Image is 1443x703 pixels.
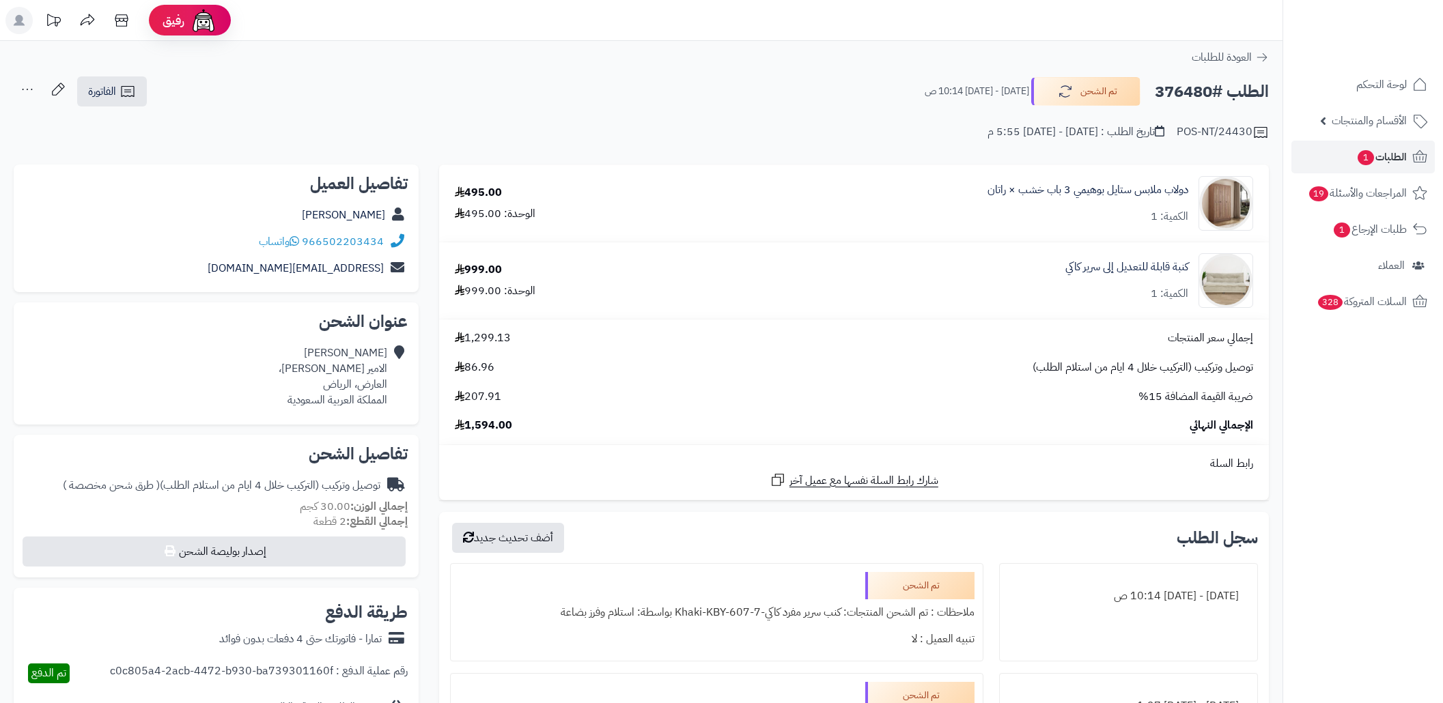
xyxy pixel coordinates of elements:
[302,207,385,223] a: [PERSON_NAME]
[163,12,184,29] span: رفيق
[36,7,70,38] a: تحديثات المنصة
[1308,184,1407,203] span: المراجعات والأسئلة
[1291,213,1435,246] a: طلبات الإرجاع1
[865,572,975,599] div: تم الشحن
[313,513,408,530] small: 2 قطعة
[1291,285,1435,318] a: السلات المتروكة328
[23,536,406,566] button: إصدار بوليصة الشحن
[1317,292,1407,311] span: السلات المتروكة
[110,663,408,683] div: رقم عملية الدفع : c0c805a4-2acb-4472-b930-ba739301160f
[459,626,975,652] div: تنبيه العميل : لا
[1334,223,1350,238] span: 1
[346,513,408,530] strong: إجمالي القطع:
[1350,38,1430,67] img: logo-2.png
[455,389,501,405] span: 207.91
[1177,530,1258,546] h3: سجل الطلب
[459,599,975,626] div: ملاحظات : تم الشحن المنتجات: كنب سرير مفرد كاكي-Khaki-KBY-607-7 بواسطة: استلام وفرز بضاعة
[63,477,160,493] span: ( طرق شحن مخصصة )
[1291,249,1435,282] a: العملاء
[1356,75,1407,94] span: لوحة التحكم
[1151,286,1188,302] div: الكمية: 1
[88,83,116,100] span: الفاتورة
[1033,360,1253,375] span: توصيل وتركيب (التركيب خلال 4 ايام من استلام الطلب)
[1318,295,1343,310] span: 328
[63,478,380,493] div: توصيل وتركيب (التركيب خلال 4 ايام من استلام الطلب)
[455,206,535,222] div: الوحدة: 495.00
[1192,49,1252,66] span: العودة للطلبات
[987,182,1188,198] a: دولاب ملابس ستايل بوهيمي 3 باب خشب × راتان
[1291,177,1435,210] a: المراجعات والأسئلة19
[1199,253,1252,308] img: 1751531665-1-90x90.jpg
[208,260,384,276] a: [EMAIL_ADDRESS][DOMAIN_NAME]
[25,446,408,462] h2: تفاصيل الشحن
[1291,68,1435,101] a: لوحة التحكم
[1155,78,1269,106] h2: الطلب #376480
[455,360,494,375] span: 86.96
[350,498,408,515] strong: إجمالي الوزن:
[987,124,1164,140] div: تاريخ الطلب : [DATE] - [DATE] 5:55 م
[445,456,1263,472] div: رابط السلة
[25,313,408,330] h2: عنوان الشحن
[1199,176,1252,231] img: 1749976485-1-90x90.jpg
[770,472,938,489] a: شارك رابط السلة نفسها مع عميل آخر
[455,418,512,433] span: 1,594.00
[1168,330,1253,346] span: إجمالي سعر المنتجات
[1031,77,1140,106] button: تم الشحن
[1138,389,1253,405] span: ضريبة القيمة المضافة 15%
[455,283,535,299] div: الوحدة: 999.00
[259,233,299,250] a: واتساب
[279,345,387,407] div: [PERSON_NAME] الامير [PERSON_NAME]، العارض، الرياض المملكة العربية السعودية
[455,262,502,278] div: 999.00
[31,665,66,681] span: تم الدفع
[1177,124,1269,141] div: POS-NT/24430
[1008,583,1249,609] div: [DATE] - [DATE] 10:14 ص
[1309,186,1328,201] span: 19
[1356,147,1407,167] span: الطلبات
[1378,256,1405,275] span: العملاء
[455,185,502,201] div: 495.00
[25,175,408,192] h2: تفاصيل العميل
[325,604,408,620] h2: طريقة الدفع
[300,498,408,515] small: 30.00 كجم
[1190,418,1253,433] span: الإجمالي النهائي
[1332,111,1407,130] span: الأقسام والمنتجات
[1332,220,1407,239] span: طلبات الإرجاع
[925,85,1029,98] small: [DATE] - [DATE] 10:14 ص
[1291,141,1435,173] a: الطلبات1
[190,7,217,34] img: ai-face.png
[1192,49,1269,66] a: العودة للطلبات
[77,76,147,106] a: الفاتورة
[452,523,564,553] button: أضف تحديث جديد
[302,233,384,250] a: 966502203434
[1358,150,1374,165] span: 1
[1065,259,1188,275] a: كنبة قابلة للتعديل إلى سرير كاكي
[789,473,938,489] span: شارك رابط السلة نفسها مع عميل آخر
[1151,209,1188,225] div: الكمية: 1
[455,330,511,346] span: 1,299.13
[219,631,382,647] div: تمارا - فاتورتك حتى 4 دفعات بدون فوائد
